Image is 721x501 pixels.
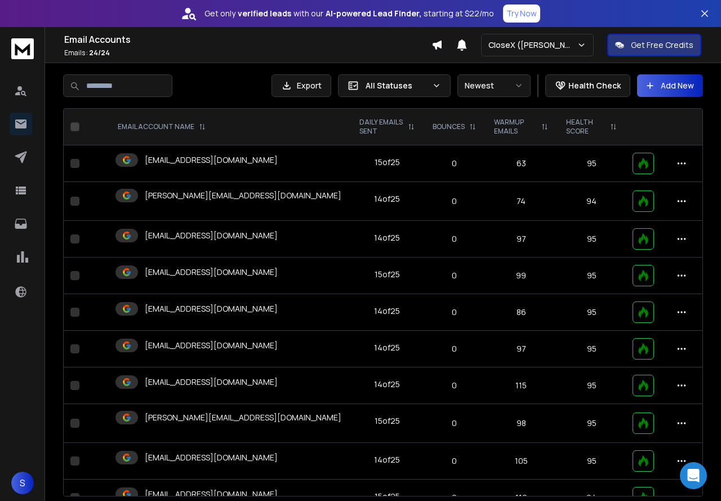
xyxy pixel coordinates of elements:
[430,343,478,354] p: 0
[680,462,707,489] div: Open Intercom Messenger
[557,331,626,367] td: 95
[145,230,278,241] p: [EMAIL_ADDRESS][DOMAIN_NAME]
[506,8,537,19] p: Try Now
[272,74,331,97] button: Export
[430,196,478,207] p: 0
[374,232,400,243] div: 14 of 25
[145,154,278,166] p: [EMAIL_ADDRESS][DOMAIN_NAME]
[430,270,478,281] p: 0
[374,454,400,465] div: 14 of 25
[11,472,34,494] button: S
[637,74,703,97] button: Add New
[457,74,531,97] button: Newest
[494,118,537,136] p: WARMUP EMAILS
[485,367,557,404] td: 115
[64,33,431,46] h1: Email Accounts
[557,294,626,331] td: 95
[485,404,557,443] td: 98
[375,157,400,168] div: 15 of 25
[557,221,626,258] td: 95
[485,331,557,367] td: 97
[485,182,557,221] td: 74
[485,221,557,258] td: 97
[557,145,626,182] td: 95
[145,376,278,388] p: [EMAIL_ADDRESS][DOMAIN_NAME]
[64,48,431,57] p: Emails :
[430,418,478,429] p: 0
[485,443,557,480] td: 105
[375,415,400,427] div: 15 of 25
[485,294,557,331] td: 86
[375,269,400,280] div: 15 of 25
[607,34,701,56] button: Get Free Credits
[503,5,540,23] button: Try Now
[485,258,557,294] td: 99
[374,379,400,390] div: 14 of 25
[557,404,626,443] td: 95
[89,48,110,57] span: 24 / 24
[11,38,34,59] img: logo
[145,303,278,314] p: [EMAIL_ADDRESS][DOMAIN_NAME]
[145,340,278,351] p: [EMAIL_ADDRESS][DOMAIN_NAME]
[485,145,557,182] td: 63
[566,118,606,136] p: HEALTH SCORE
[145,489,278,500] p: [EMAIL_ADDRESS][DOMAIN_NAME]
[430,307,478,318] p: 0
[374,342,400,353] div: 14 of 25
[145,412,341,423] p: [PERSON_NAME][EMAIL_ADDRESS][DOMAIN_NAME]
[430,158,478,169] p: 0
[204,8,494,19] p: Get only with our starting at $22/mo
[359,118,403,136] p: DAILY EMAILS SENT
[326,8,421,19] strong: AI-powered Lead Finder,
[118,122,206,131] div: EMAIL ACCOUNT NAME
[366,80,428,91] p: All Statuses
[238,8,291,19] strong: verified leads
[488,39,577,51] p: CloseX ([PERSON_NAME])
[430,380,478,391] p: 0
[430,455,478,467] p: 0
[557,443,626,480] td: 95
[430,233,478,245] p: 0
[557,367,626,404] td: 95
[568,80,621,91] p: Health Check
[557,258,626,294] td: 95
[145,267,278,278] p: [EMAIL_ADDRESS][DOMAIN_NAME]
[557,182,626,221] td: 94
[545,74,630,97] button: Health Check
[145,190,341,201] p: [PERSON_NAME][EMAIL_ADDRESS][DOMAIN_NAME]
[631,39,693,51] p: Get Free Credits
[374,305,400,317] div: 14 of 25
[145,452,278,463] p: [EMAIL_ADDRESS][DOMAIN_NAME]
[374,193,400,205] div: 14 of 25
[433,122,465,131] p: BOUNCES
